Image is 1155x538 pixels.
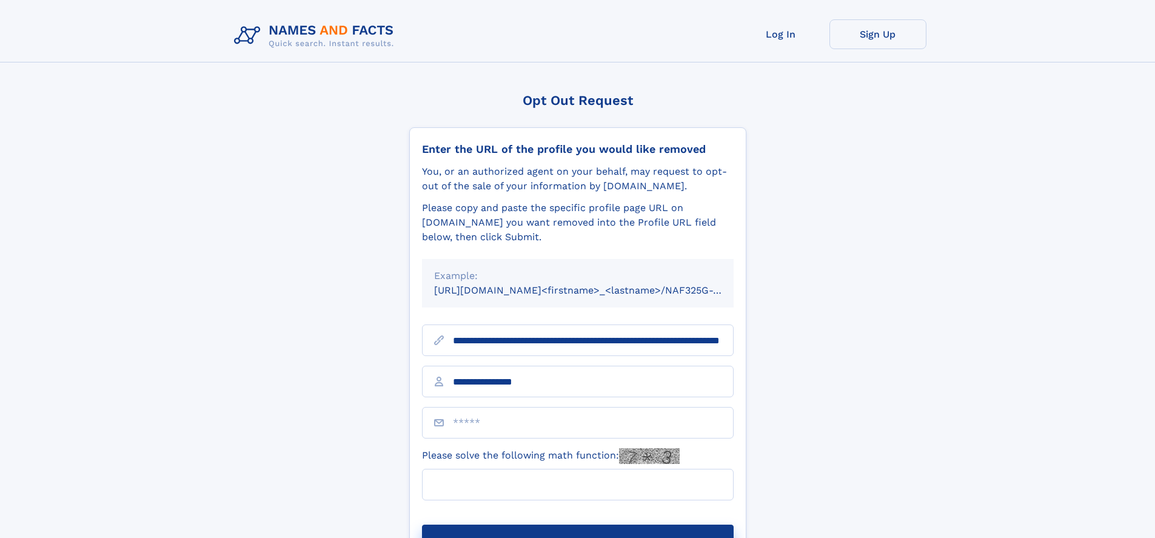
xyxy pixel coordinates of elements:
[422,448,680,464] label: Please solve the following math function:
[732,19,829,49] a: Log In
[434,269,721,283] div: Example:
[229,19,404,52] img: Logo Names and Facts
[409,93,746,108] div: Opt Out Request
[422,164,734,193] div: You, or an authorized agent on your behalf, may request to opt-out of the sale of your informatio...
[422,201,734,244] div: Please copy and paste the specific profile page URL on [DOMAIN_NAME] you want removed into the Pr...
[434,284,757,296] small: [URL][DOMAIN_NAME]<firstname>_<lastname>/NAF325G-xxxxxxxx
[422,143,734,156] div: Enter the URL of the profile you would like removed
[829,19,926,49] a: Sign Up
